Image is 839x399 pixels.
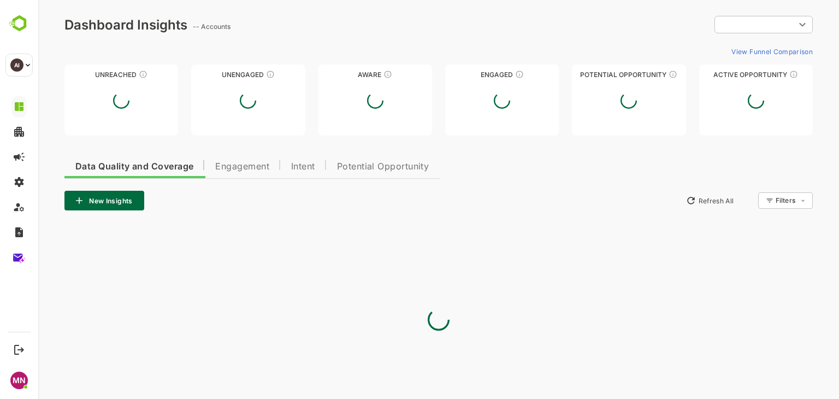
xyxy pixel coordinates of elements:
[643,192,700,209] button: Refresh All
[228,70,237,79] div: These accounts have not shown enough engagement and need nurturing
[345,70,354,79] div: These accounts have just entered the buying cycle and need further nurturing
[280,71,394,79] div: Aware
[477,70,486,79] div: These accounts are warm, further nurturing would qualify them to MQAs
[26,17,149,33] div: Dashboard Insights
[737,196,757,204] div: Filters
[407,71,521,79] div: Engaged
[11,342,26,357] button: Logout
[534,71,647,79] div: Potential Opportunity
[26,191,106,210] button: New Insights
[736,191,775,210] div: Filters
[5,13,33,34] img: BambooboxLogoMark.f1c84d78b4c51b1a7b5f700c9845e183.svg
[253,162,277,171] span: Intent
[689,43,775,60] button: View Funnel Comparison
[10,372,28,389] div: MN
[661,71,775,79] div: Active Opportunity
[37,162,155,171] span: Data Quality and Coverage
[676,15,775,34] div: ​
[630,70,639,79] div: These accounts are MQAs and can be passed on to Inside Sales
[153,71,267,79] div: Unengaged
[101,70,109,79] div: These accounts have not been engaged with for a defined time period
[299,162,391,171] span: Potential Opportunity
[26,71,140,79] div: Unreached
[155,22,196,31] ag: -- Accounts
[177,162,231,171] span: Engagement
[10,58,23,72] div: AI
[751,70,760,79] div: These accounts have open opportunities which might be at any of the Sales Stages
